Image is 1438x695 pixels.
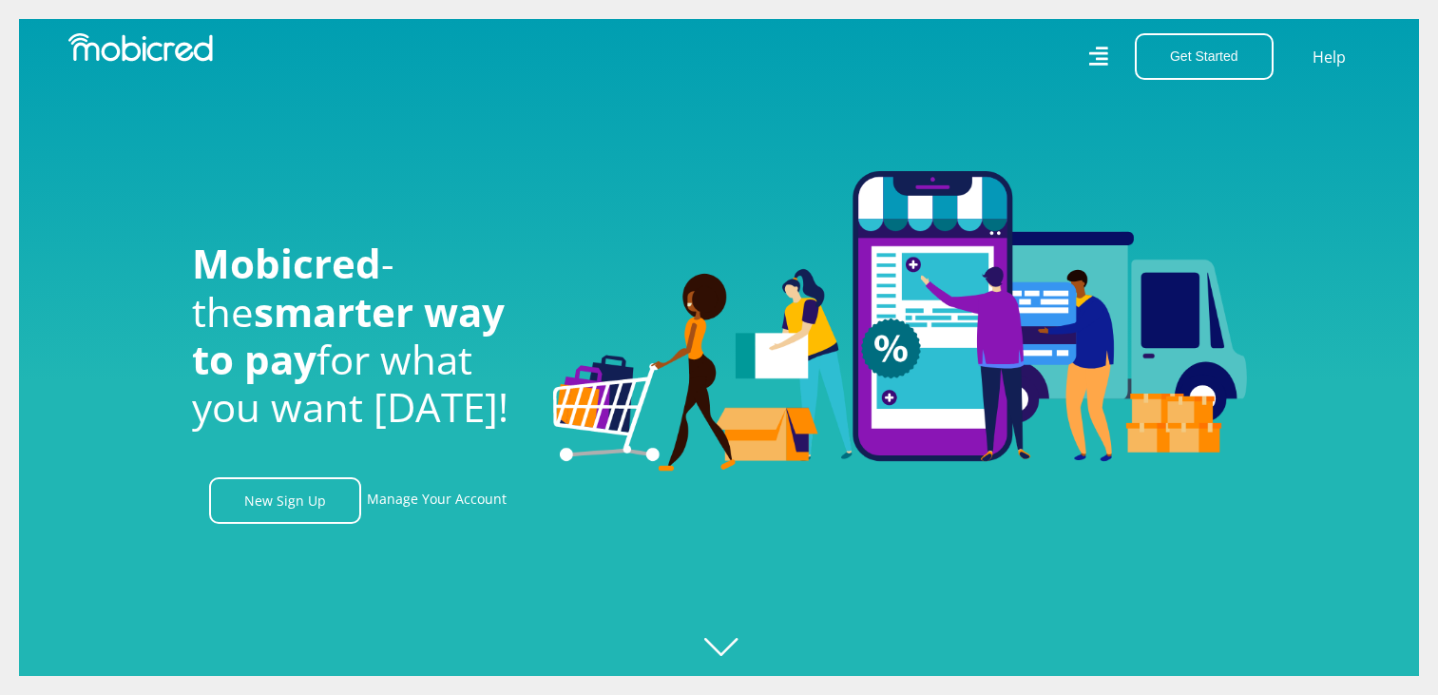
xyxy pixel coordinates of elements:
img: Mobicred [68,33,213,62]
span: Mobicred [192,236,381,290]
span: smarter way to pay [192,284,505,386]
h1: - the for what you want [DATE]! [192,240,525,432]
a: New Sign Up [209,477,361,524]
a: Help [1312,45,1347,69]
img: Welcome to Mobicred [553,171,1247,472]
button: Get Started [1135,33,1274,80]
a: Manage Your Account [367,477,507,524]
